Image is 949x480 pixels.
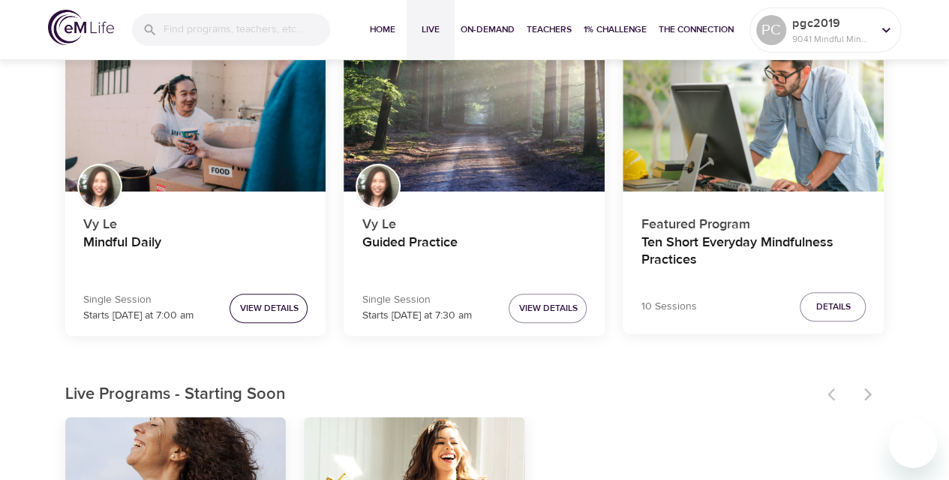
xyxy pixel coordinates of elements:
[164,14,330,46] input: Find programs, teachers, etc...
[641,208,866,234] p: Featured Program
[83,292,194,308] p: Single Session
[623,45,884,192] button: Ten Short Everyday Mindfulness Practices
[65,45,326,192] button: Mindful Daily
[756,15,786,45] div: PC
[48,10,114,45] img: logo
[509,294,587,323] button: View Details
[461,22,515,38] span: On-Demand
[230,294,308,323] button: View Details
[527,22,572,38] span: Teachers
[83,234,308,270] h4: Mindful Daily
[641,299,696,315] p: 10 Sessions
[518,300,577,316] span: View Details
[413,22,449,38] span: Live
[792,32,872,46] p: 9041 Mindful Minutes
[362,308,471,324] p: Starts [DATE] at 7:30 am
[659,22,734,38] span: The Connection
[239,300,298,316] span: View Details
[362,208,587,234] p: Vy Le
[792,14,872,32] p: pgc2019
[641,234,866,270] h4: Ten Short Everyday Mindfulness Practices
[65,382,818,407] p: Live Programs - Starting Soon
[362,292,471,308] p: Single Session
[815,299,850,315] span: Details
[83,308,194,324] p: Starts [DATE] at 7:00 am
[889,420,937,468] iframe: Button to launch messaging window
[344,45,605,192] button: Guided Practice
[800,292,866,322] button: Details
[584,22,647,38] span: 1% Challenge
[365,22,401,38] span: Home
[83,208,308,234] p: Vy Le
[362,234,587,270] h4: Guided Practice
